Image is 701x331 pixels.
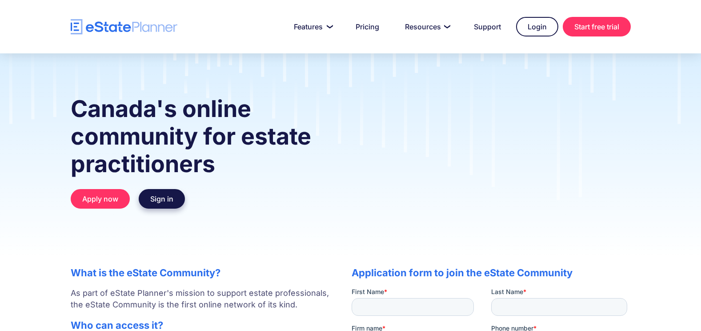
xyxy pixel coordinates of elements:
strong: Canada's online community for estate practitioners [71,95,311,178]
a: home [71,19,177,35]
a: Apply now [71,189,130,209]
span: Last Name [140,0,172,8]
span: Phone number [140,37,182,44]
a: Pricing [345,18,390,36]
a: Sign in [139,189,185,209]
a: Login [516,17,558,36]
a: Features [283,18,340,36]
a: Support [463,18,512,36]
h2: What is the eState Community? [71,267,334,279]
a: Start free trial [563,17,631,36]
h2: Who can access it? [71,319,334,331]
h2: Application form to join the eState Community [352,267,631,279]
p: As part of eState Planner's mission to support estate professionals, the eState Community is the ... [71,287,334,311]
a: Resources [394,18,459,36]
